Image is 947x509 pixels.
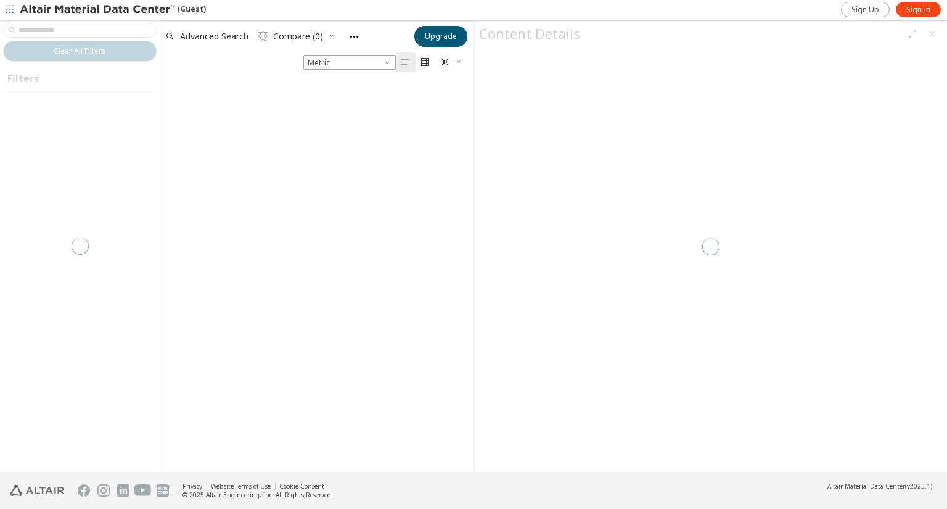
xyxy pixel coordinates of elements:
[396,52,416,72] button: Table View
[180,32,248,41] span: Advanced Search
[279,482,324,490] a: Cookie Consent
[182,482,202,490] a: Privacy
[20,4,206,16] div: (Guest)
[273,32,323,41] span: Compare (0)
[20,4,177,16] img: Altair Material Data Center
[414,26,467,47] button: Upgrade
[425,31,457,41] span: Upgrade
[10,485,64,496] img: Altair Engineering
[416,52,435,72] button: Tile View
[827,482,905,490] span: Altair Material Data Center
[896,2,941,17] a: Sign In
[303,55,396,70] div: Unit System
[211,482,271,490] a: Website Terms of Use
[258,31,268,41] i: 
[401,57,411,67] i: 
[906,5,930,15] span: Sign In
[420,57,430,67] i: 
[827,482,932,490] div: (v2025.1)
[182,490,333,499] div: © 2025 Altair Engineering, Inc. All Rights Reserved.
[440,57,450,67] i: 
[303,55,396,70] span: Metric
[435,52,467,72] button: Theme
[851,5,879,15] span: Sign Up
[841,2,890,17] a: Sign Up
